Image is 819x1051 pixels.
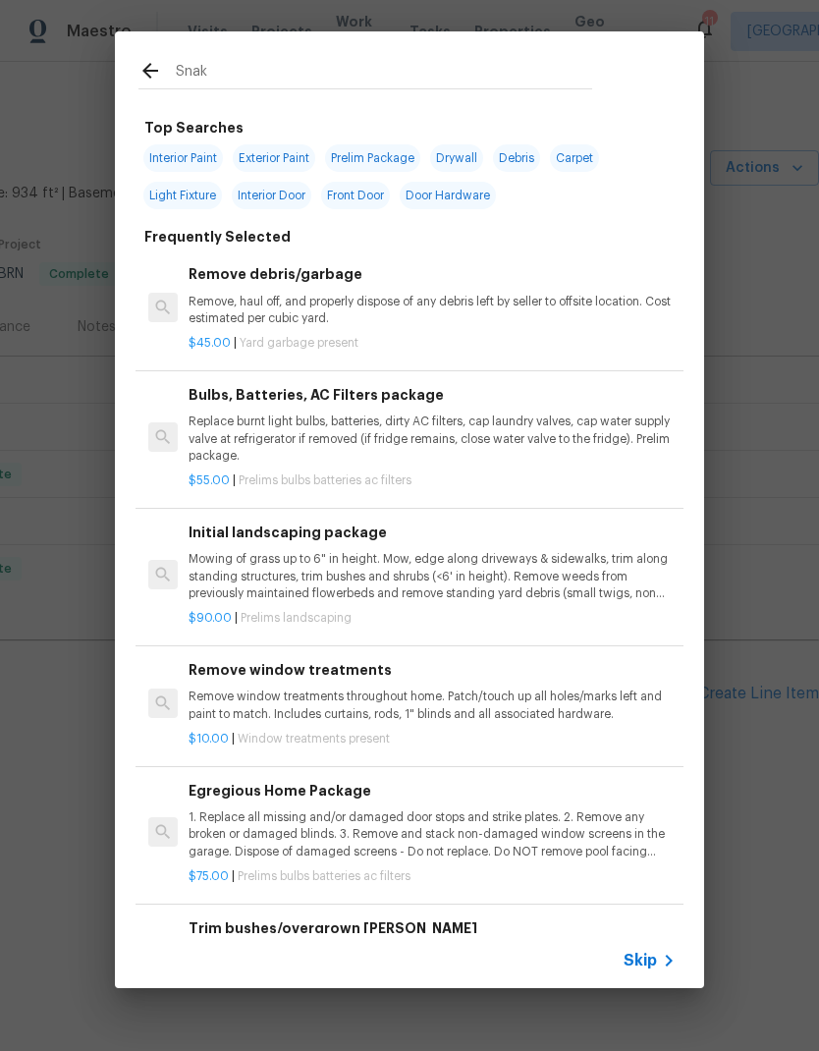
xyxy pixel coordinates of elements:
[189,474,230,486] span: $55.00
[144,226,291,248] h6: Frequently Selected
[232,182,311,209] span: Interior Door
[189,809,676,859] p: 1. Replace all missing and/or damaged door stops and strike plates. 2. Remove any broken or damag...
[624,951,657,970] span: Skip
[189,917,676,939] h6: Trim bushes/overgrown [PERSON_NAME]
[241,612,352,624] span: Prelims landscaping
[189,610,676,627] p: |
[400,182,496,209] span: Door Hardware
[189,731,676,747] p: |
[189,472,676,489] p: |
[189,870,229,882] span: $75.00
[189,294,676,327] p: Remove, haul off, and properly dispose of any debris left by seller to offsite location. Cost est...
[189,733,229,745] span: $10.00
[430,144,483,172] span: Drywall
[321,182,390,209] span: Front Door
[233,144,315,172] span: Exterior Paint
[144,117,244,138] h6: Top Searches
[493,144,540,172] span: Debris
[239,474,411,486] span: Prelims bulbs batteries ac filters
[238,870,410,882] span: Prelims bulbs batteries ac filters
[189,335,676,352] p: |
[143,144,223,172] span: Interior Paint
[189,659,676,681] h6: Remove window treatments
[189,522,676,543] h6: Initial landscaping package
[189,868,676,885] p: |
[143,182,222,209] span: Light Fixture
[189,263,676,285] h6: Remove debris/garbage
[189,612,232,624] span: $90.00
[189,337,231,349] span: $45.00
[189,414,676,464] p: Replace burnt light bulbs, batteries, dirty AC filters, cap laundry valves, cap water supply valv...
[189,551,676,601] p: Mowing of grass up to 6" in height. Mow, edge along driveways & sidewalks, trim along standing st...
[238,733,390,745] span: Window treatments present
[189,689,676,722] p: Remove window treatments throughout home. Patch/touch up all holes/marks left and paint to match....
[550,144,599,172] span: Carpet
[176,59,592,88] input: Search issues or repairs
[325,144,420,172] span: Prelim Package
[189,780,676,802] h6: Egregious Home Package
[240,337,358,349] span: Yard garbage present
[189,384,676,406] h6: Bulbs, Batteries, AC Filters package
